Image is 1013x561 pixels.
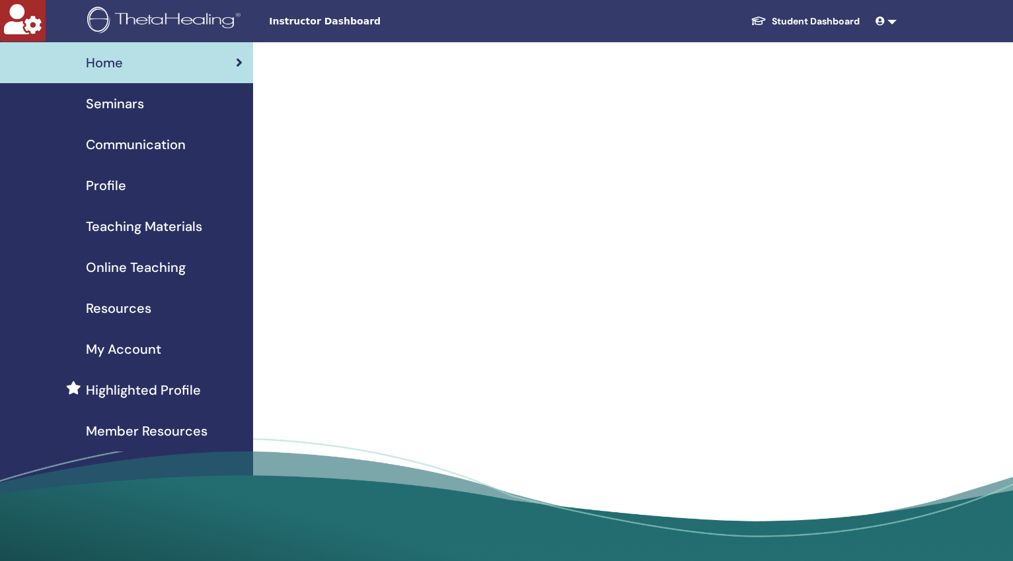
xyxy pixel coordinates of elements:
span: Teaching Materials [86,216,202,236]
span: Profile [86,176,126,195]
span: Member Resources [86,421,207,441]
span: Highlighted Profile [86,380,201,400]
span: Instructor Dashboard [269,15,467,28]
span: Online Teaching [86,257,186,277]
img: logo.png [87,7,245,36]
span: Communication [86,135,186,154]
span: My Account [86,339,161,359]
a: Student Dashboard [740,9,870,34]
span: Home [86,53,123,73]
img: graduation-cap-white.svg [751,15,767,26]
span: Resources [86,298,151,318]
span: Seminars [86,94,144,114]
